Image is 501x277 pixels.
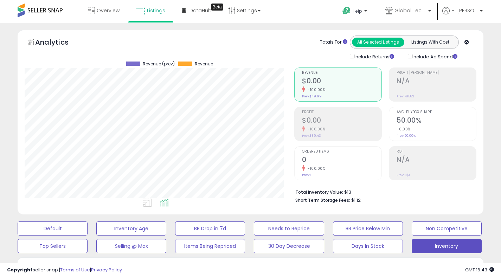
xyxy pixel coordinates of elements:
[254,221,324,236] button: Needs to Reprice
[302,110,381,114] span: Profit
[333,239,403,253] button: Days In Stock
[305,87,325,92] small: -100.00%
[91,266,122,273] a: Privacy Policy
[342,6,351,15] i: Get Help
[351,197,361,204] span: $1.12
[302,134,321,138] small: Prev: $39.43
[7,266,33,273] strong: Copyright
[412,239,482,253] button: Inventory
[175,221,245,236] button: BB Drop in 7d
[352,38,404,47] button: All Selected Listings
[302,116,381,126] h2: $0.00
[295,187,471,196] li: $13
[295,197,350,203] b: Short Term Storage Fees:
[394,7,426,14] span: Global Teck Worldwide [GEOGRAPHIC_DATA]
[397,156,476,165] h2: N/A
[397,110,476,114] span: Avg. Buybox Share
[465,266,494,273] span: 2025-10-14 16:43 GMT
[211,4,223,11] div: Tooltip anchor
[302,156,381,165] h2: 0
[97,7,120,14] span: Overview
[96,221,166,236] button: Inventory Age
[96,239,166,253] button: Selling @ Max
[35,37,82,49] h5: Analytics
[337,1,374,23] a: Help
[254,239,324,253] button: 30 Day Decrease
[353,8,362,14] span: Help
[60,266,90,273] a: Terms of Use
[302,173,311,177] small: Prev: 1
[195,62,213,66] span: Revenue
[397,116,476,126] h2: 50.00%
[302,71,381,75] span: Revenue
[397,94,414,98] small: Prev: 78.88%
[397,173,410,177] small: Prev: N/A
[404,38,456,47] button: Listings With Cost
[295,189,343,195] b: Total Inventory Value:
[397,71,476,75] span: Profit [PERSON_NAME]
[397,77,476,86] h2: N/A
[147,7,165,14] span: Listings
[18,221,88,236] button: Default
[403,52,469,60] div: Include Ad Spend
[302,77,381,86] h2: $0.00
[305,166,325,171] small: -100.00%
[190,7,212,14] span: DataHub
[406,263,483,269] p: Listing States:
[397,134,416,138] small: Prev: 50.00%
[320,39,347,46] div: Totals For
[412,221,482,236] button: Non Competitive
[302,94,322,98] small: Prev: $49.99
[345,52,403,60] div: Include Returns
[305,127,325,132] small: -100.00%
[175,239,245,253] button: Items Being Repriced
[397,127,411,132] small: 0.00%
[143,62,175,66] span: Revenue (prev)
[7,267,122,273] div: seller snap | |
[333,221,403,236] button: BB Price Below Min
[442,7,483,23] a: Hi [PERSON_NAME]
[18,239,88,253] button: Top Sellers
[397,150,476,154] span: ROI
[451,7,478,14] span: Hi [PERSON_NAME]
[302,150,381,154] span: Ordered Items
